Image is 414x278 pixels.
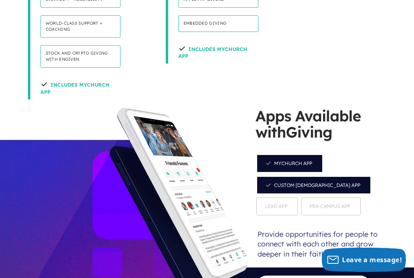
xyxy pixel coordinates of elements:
[256,176,371,195] span: Custom [DEMOGRAPHIC_DATA] App
[286,123,332,141] span: Giving
[178,15,259,32] h4: Embedded Giving
[40,45,121,68] h4: Stock and Crypto Giving with Engiven
[119,112,247,272] img: app_screens-church-mychurch.png
[301,197,361,215] span: Per-Campus App
[40,75,121,100] h4: Includes MyChurch App
[322,248,406,272] button: Leave a message!
[256,108,414,153] h5: Apps Available with
[40,15,121,38] h4: World-class support + coaching
[256,217,382,271] p: Provide opportunities for people to connect with each other and grow deeper in their faith
[342,255,402,264] span: Leave a message!
[256,154,323,173] span: MyChurch App
[178,40,259,64] h4: Includes Mychurch App
[256,197,298,215] span: Lead App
